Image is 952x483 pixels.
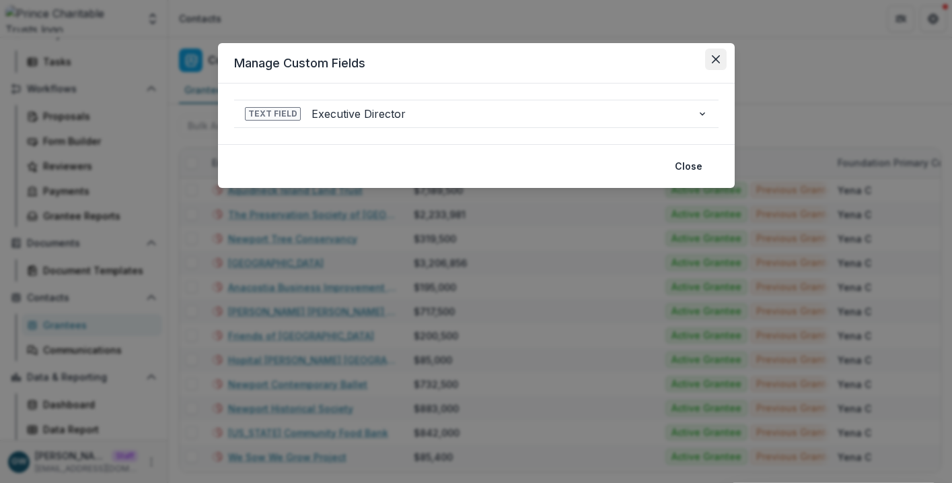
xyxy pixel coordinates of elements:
[245,107,301,121] span: Text Field
[234,100,719,127] button: Text FieldExecutive Director
[218,43,735,84] header: Manage Custom Fields
[705,49,727,70] button: Close
[667,156,710,177] button: Close
[312,106,686,122] span: Executive Director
